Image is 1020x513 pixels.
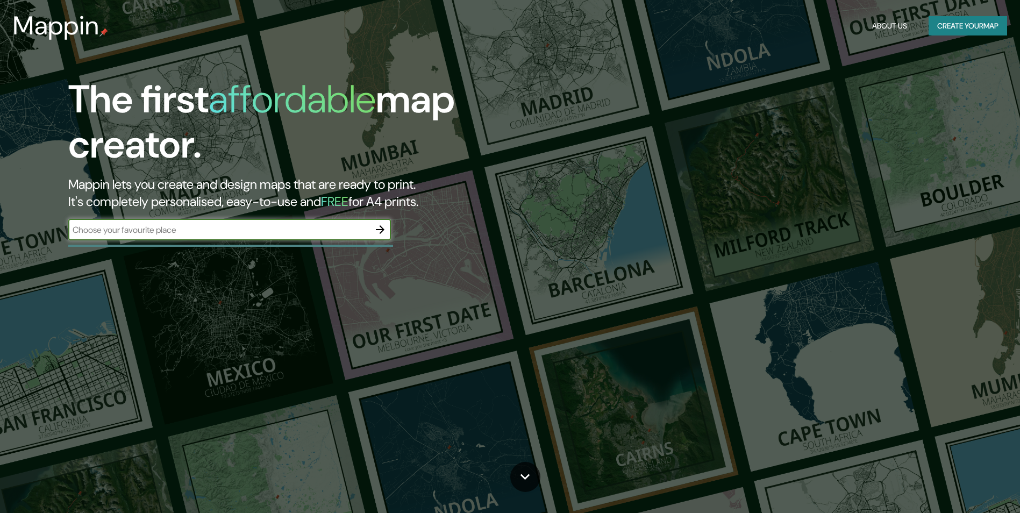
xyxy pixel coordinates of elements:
h1: The first map creator. [68,77,579,176]
h3: Mappin [13,11,99,41]
img: mappin-pin [99,28,108,37]
h5: FREE [321,193,348,210]
button: Create yourmap [929,16,1007,36]
input: Choose your favourite place [68,224,369,236]
h2: Mappin lets you create and design maps that are ready to print. It's completely personalised, eas... [68,176,579,210]
button: About Us [868,16,911,36]
h1: affordable [209,74,376,124]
